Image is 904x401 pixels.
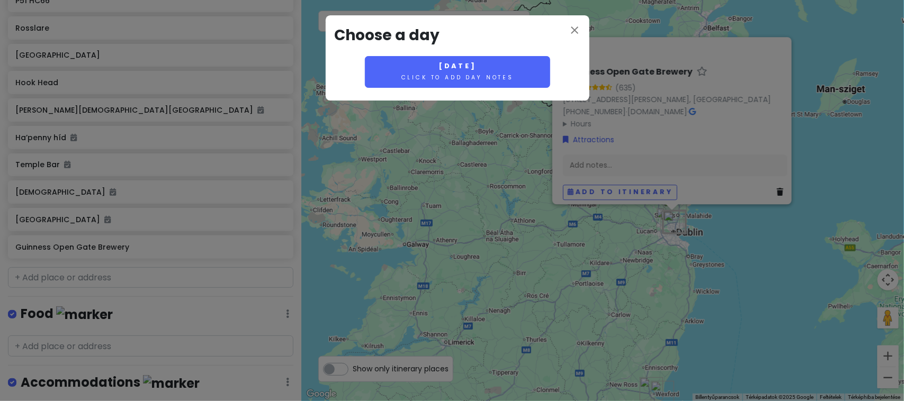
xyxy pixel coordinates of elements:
[334,24,581,48] h3: Choose a day
[568,24,581,37] i: close
[401,74,514,81] small: Click to add day notes
[365,56,550,88] button: [DATE]Click to add day notes
[438,61,477,70] span: [DATE]
[568,24,581,39] button: close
